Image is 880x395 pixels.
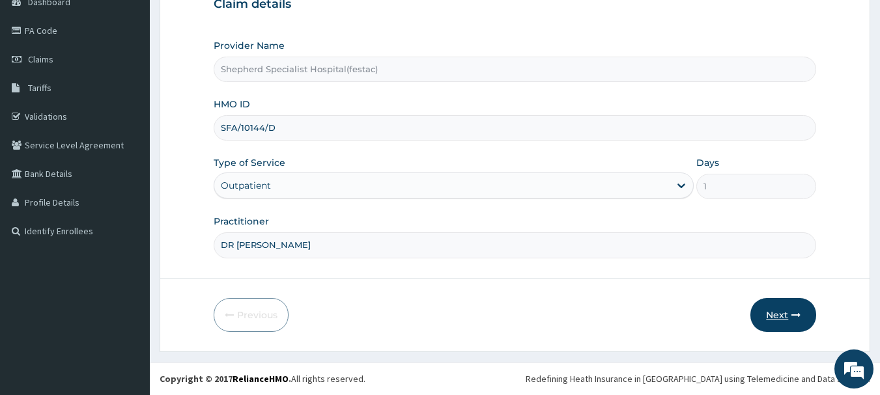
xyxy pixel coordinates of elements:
strong: Copyright © 2017 . [160,373,291,385]
span: Claims [28,53,53,65]
div: Outpatient [221,179,271,192]
input: Enter Name [214,232,817,258]
label: HMO ID [214,98,250,111]
button: Previous [214,298,289,332]
div: Redefining Heath Insurance in [GEOGRAPHIC_DATA] using Telemedicine and Data Science! [526,372,870,385]
textarea: Type your message and hit 'Enter' [7,260,248,305]
label: Provider Name [214,39,285,52]
div: Chat with us now [68,73,219,90]
img: d_794563401_company_1708531726252_794563401 [24,65,53,98]
input: Enter HMO ID [214,115,817,141]
span: Tariffs [28,82,51,94]
button: Next [750,298,816,332]
label: Type of Service [214,156,285,169]
label: Practitioner [214,215,269,228]
label: Days [696,156,719,169]
span: We're online! [76,116,180,247]
footer: All rights reserved. [150,362,880,395]
a: RelianceHMO [233,373,289,385]
div: Minimize live chat window [214,7,245,38]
